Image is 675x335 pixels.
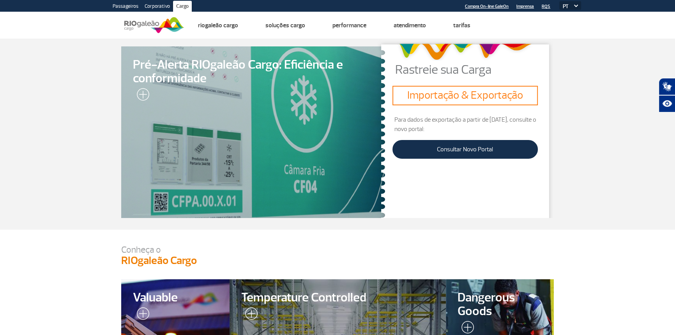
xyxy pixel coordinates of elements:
[332,21,366,29] a: Performance
[121,46,385,218] a: Pré-Alerta RIOgaleão Cargo: Eficiência e conformidade
[133,88,149,104] img: leia-mais
[659,78,675,95] button: Abrir tradutor de língua de sinais.
[396,40,534,64] img: grafismo
[198,21,238,29] a: Riogaleão Cargo
[173,1,192,13] a: Cargo
[394,21,426,29] a: Atendimento
[458,291,542,318] span: Dangerous Goods
[542,4,550,9] a: RQS
[453,21,470,29] a: Tarifas
[265,21,305,29] a: Soluções Cargo
[395,64,554,76] p: Rastreie sua Carga
[121,245,554,254] p: Conheça o
[110,1,141,13] a: Passageiros
[121,254,554,268] h3: RIOgaleão Cargo
[241,291,434,305] span: Temperature Controlled
[659,78,675,112] div: Plugin de acessibilidade da Hand Talk.
[133,58,373,85] span: Pré-Alerta RIOgaleão Cargo: Eficiência e conformidade
[133,307,149,323] img: leia-mais
[133,291,218,305] span: Valuable
[241,307,258,323] img: leia-mais
[141,1,173,13] a: Corporativo
[465,4,509,9] a: Compra On-line GaleOn
[392,140,538,159] a: Consultar Novo Portal
[659,95,675,112] button: Abrir recursos assistivos.
[392,115,538,134] p: Para dados de exportação a partir de [DATE], consulte o novo portal:
[516,4,534,9] a: Imprensa
[396,89,535,102] h3: Importação & Exportação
